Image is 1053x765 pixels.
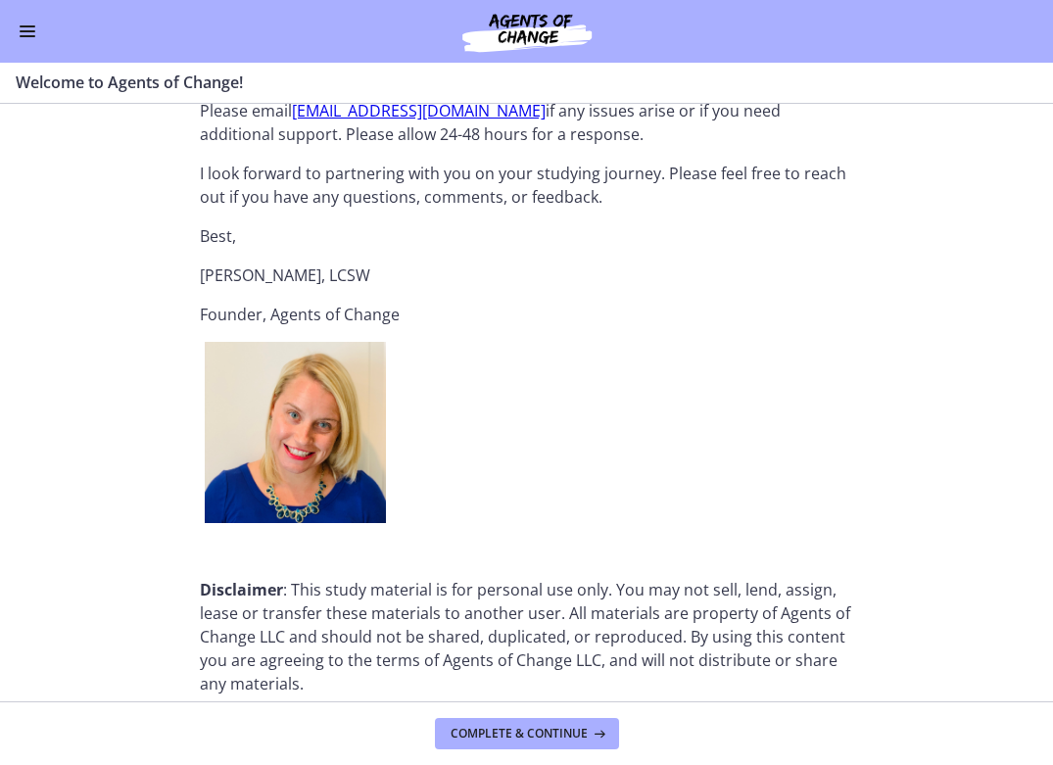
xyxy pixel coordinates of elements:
img: 1617799957543.jpg [205,342,386,523]
span: Complete & continue [451,726,588,741]
p: Please email if any issues arise or if you need additional support. Please allow 24-48 hours for ... [200,99,854,146]
button: Show settings menu [576,335,615,368]
p: Best, [200,224,854,248]
strong: Disclaimer [200,579,283,600]
p: I look forward to partnering with you on your studying journey. Please feel free to reach out if ... [200,162,854,209]
p: : This study material is for personal use only. You may not sell, lend, assign, lease or transfer... [200,578,854,695]
button: Complete & continue [435,718,619,749]
a: [EMAIL_ADDRESS][DOMAIN_NAME] [292,100,546,121]
button: Mute [537,335,576,368]
button: Enable menu [16,20,39,43]
p: Founder, Agents of Change [200,303,854,326]
button: Play Video: c1o6hcmjueu5qasqsu00.mp4 [266,128,389,207]
p: [PERSON_NAME], LCSW [200,263,854,287]
img: Agents of Change [409,8,645,55]
h3: Welcome to Agents of Change! [16,71,1014,94]
div: Playbar [84,335,527,368]
button: Fullscreen [615,335,654,368]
